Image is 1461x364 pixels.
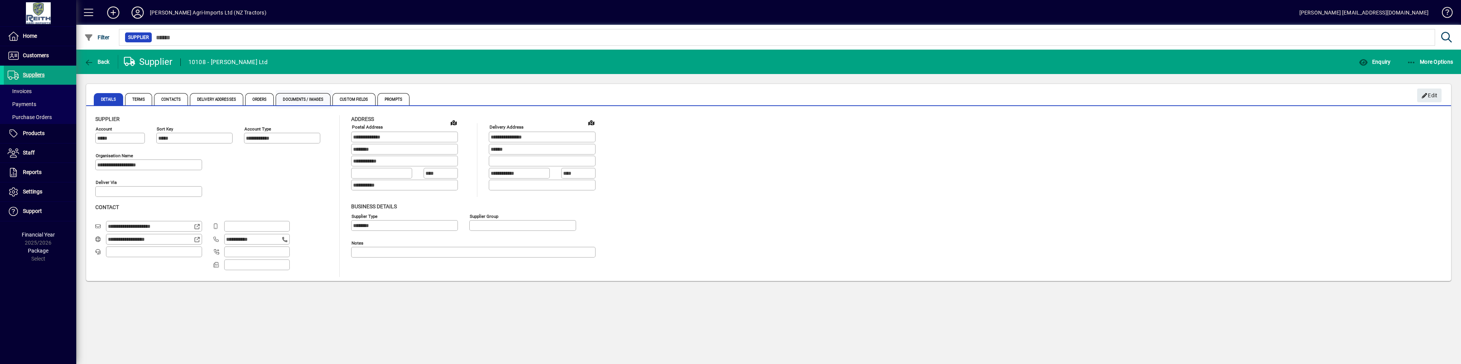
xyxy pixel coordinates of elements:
span: Invoices [8,88,32,94]
mat-label: Account Type [244,126,271,132]
a: Payments [4,98,76,111]
div: Supplier [124,56,173,68]
span: Delivery Addresses [190,93,243,105]
span: Package [28,248,48,254]
span: Orders [245,93,274,105]
button: Profile [125,6,150,19]
mat-label: Supplier type [352,213,377,219]
span: Customers [23,52,49,58]
span: Settings [23,188,42,195]
a: Purchase Orders [4,111,76,124]
span: Terms [125,93,153,105]
span: Suppliers [23,72,45,78]
span: Back [84,59,110,65]
span: Custom Fields [332,93,375,105]
mat-label: Deliver via [96,180,117,185]
div: 10108 - [PERSON_NAME] Ltd [188,56,268,68]
a: Staff [4,143,76,163]
app-page-header-button: Back [76,55,118,69]
span: Contact [95,204,119,210]
span: Supplier [95,116,120,122]
span: Prompts [377,93,410,105]
span: Contacts [154,93,188,105]
span: Enquiry [1359,59,1390,65]
span: More Options [1407,59,1453,65]
a: Invoices [4,85,76,98]
button: Edit [1417,89,1442,102]
a: View on map [448,116,460,129]
a: Products [4,124,76,143]
span: Address [351,116,374,122]
button: Add [101,6,125,19]
button: Enquiry [1357,55,1392,69]
span: Staff [23,150,35,156]
a: Reports [4,163,76,182]
mat-label: Notes [352,240,363,245]
a: Home [4,27,76,46]
span: Filter [84,34,110,40]
span: Edit [1421,89,1438,102]
a: Customers [4,46,76,65]
mat-label: Sort key [157,126,173,132]
button: Back [82,55,112,69]
a: Knowledge Base [1436,2,1451,26]
mat-label: Organisation name [96,153,133,158]
span: Support [23,208,42,214]
span: Documents / Images [276,93,331,105]
mat-label: Account [96,126,112,132]
span: Home [23,33,37,39]
div: [PERSON_NAME] Agri-Imports Ltd (NZ Tractors) [150,6,267,19]
span: Business details [351,203,397,209]
a: View on map [585,116,597,129]
span: Financial Year [22,232,55,238]
button: More Options [1405,55,1455,69]
span: Reports [23,169,42,175]
span: Payments [8,101,36,107]
mat-label: Supplier group [470,213,498,219]
span: Details [94,93,123,105]
div: [PERSON_NAME] [EMAIL_ADDRESS][DOMAIN_NAME] [1299,6,1429,19]
button: Filter [82,31,112,44]
span: Purchase Orders [8,114,52,120]
a: Support [4,202,76,221]
span: Products [23,130,45,136]
span: Supplier [128,34,149,41]
a: Settings [4,182,76,201]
